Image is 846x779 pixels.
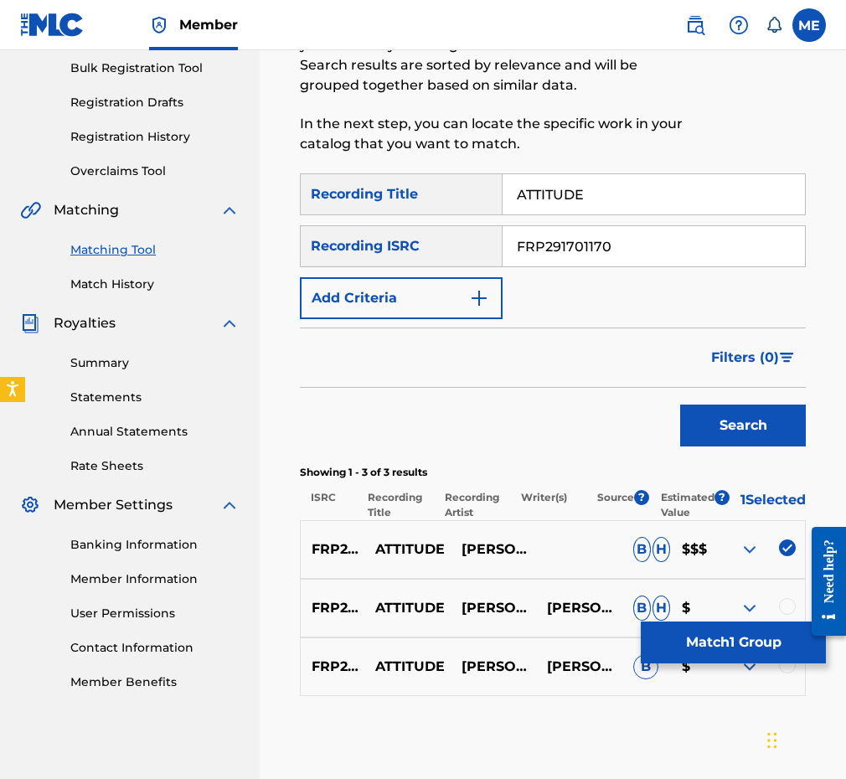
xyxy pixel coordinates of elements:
img: deselect [779,539,796,556]
img: expand [219,313,240,333]
a: Member Information [70,570,240,588]
span: B [633,537,651,562]
p: Estimated Value [661,490,714,520]
span: Matching [54,200,119,220]
button: Match1 Group [641,622,826,663]
img: expand [740,657,760,677]
iframe: Resource Center [799,513,846,651]
img: expand [740,598,760,618]
a: Registration Drafts [70,94,240,111]
p: $ [670,598,719,618]
div: Drag [767,715,777,766]
p: ISRC [300,490,357,520]
span: Filters ( 0 ) [711,348,779,368]
a: Match History [70,276,240,293]
a: User Permissions [70,605,240,622]
p: FRP291701170 [301,539,364,560]
p: FRP291701170 [301,598,364,618]
span: Member Settings [54,495,173,515]
p: Recording Artist [433,490,509,520]
img: 9d2ae6d4665cec9f34b9.svg [469,288,489,308]
img: expand [740,539,760,560]
img: filter [780,353,794,363]
span: Royalties [54,313,116,333]
p: In the next step, you can locate the specific work in your catalog that you want to match. [300,114,689,154]
button: Add Criteria [300,277,503,319]
img: expand [219,200,240,220]
a: Summary [70,354,240,372]
p: Source [597,490,634,520]
p: [PERSON_NAME] [450,598,536,618]
a: Statements [70,389,240,406]
a: Public Search [678,8,712,42]
iframe: Chat Widget [762,699,846,779]
p: Recording Title [357,490,433,520]
p: [PERSON_NAME] [536,598,622,618]
p: ATTITUDE [364,598,451,618]
p: FRP291701170 [301,657,364,677]
span: B [633,596,651,621]
button: Filters (0) [701,337,806,379]
a: Contact Information [70,639,240,657]
a: Annual Statements [70,423,240,441]
span: ? [714,490,730,505]
p: The first step is to locate recordings not yet matched to your works by entering criteria in the ... [300,15,689,95]
a: Overclaims Tool [70,163,240,180]
a: Banking Information [70,536,240,554]
img: Top Rightsholder [149,15,169,35]
p: $$$ [670,539,719,560]
div: Help [722,8,756,42]
img: MLC Logo [20,13,85,37]
span: H [653,537,670,562]
p: ATTITUDE [364,657,451,677]
a: Member Benefits [70,673,240,691]
span: H [653,596,670,621]
img: search [685,15,705,35]
p: [PERSON_NAME] [450,657,536,677]
span: Member [179,15,238,34]
img: expand [219,495,240,515]
a: Rate Sheets [70,457,240,475]
div: User Menu [792,8,826,42]
img: Royalties [20,313,40,333]
img: Matching [20,200,41,220]
a: Bulk Registration Tool [70,59,240,77]
p: $ [670,657,719,677]
p: Writer(s) [510,490,586,520]
p: 1 Selected [730,490,806,520]
p: Showing 1 - 3 of 3 results [300,465,806,480]
p: [PERSON_NAME], [PERSON_NAME] [536,657,622,677]
a: Registration History [70,128,240,146]
img: Member Settings [20,495,40,515]
img: help [729,15,749,35]
form: Search Form [300,173,806,455]
p: [PERSON_NAME] [450,539,536,560]
a: Matching Tool [70,241,240,259]
div: Notifications [766,17,782,34]
button: Search [680,405,806,446]
span: B [633,654,658,679]
span: ? [634,490,649,505]
p: ATTITUDE [364,539,451,560]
